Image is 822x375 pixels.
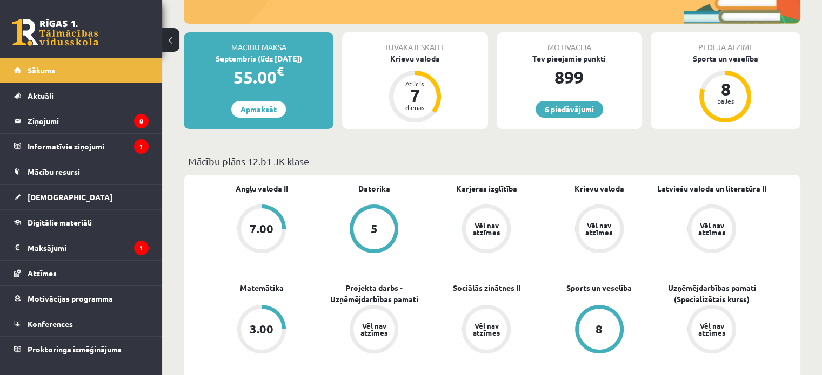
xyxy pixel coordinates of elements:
i: 1 [134,241,149,255]
a: Vēl nav atzīmes [318,305,430,356]
a: [DEMOGRAPHIC_DATA] [14,185,149,209]
a: Ziņojumi8 [14,108,149,133]
a: Projekta darbs - Uzņēmējdarbības pamati [318,282,430,305]
a: Sports un veselība [566,282,632,294]
a: Maksājumi1 [14,235,149,260]
div: 55.00 [184,64,333,90]
a: Datorika [358,183,390,194]
div: Vēl nav atzīmes [471,222,502,236]
a: Informatīvie ziņojumi1 [14,134,149,159]
div: Pēdējā atzīme [651,32,800,53]
div: Vēl nav atzīmes [359,322,389,336]
a: Karjeras izglītība [456,183,517,194]
a: Apmaksāt [231,101,286,118]
a: 6 piedāvājumi [536,101,603,118]
div: Atlicis [399,80,431,87]
div: Tuvākā ieskaite [342,32,487,53]
div: 8 [709,80,741,98]
legend: Ziņojumi [28,108,149,133]
span: [DEMOGRAPHIC_DATA] [28,192,112,202]
div: Mācību maksa [184,32,333,53]
span: Proktoringa izmēģinājums [28,344,122,354]
a: Latviešu valoda un literatūra II [657,183,766,194]
a: Angļu valoda II [236,183,288,194]
span: Motivācijas programma [28,294,113,303]
a: Krievu valoda Atlicis 7 dienas [342,53,487,124]
a: 7.00 [205,204,318,255]
span: Sākums [28,65,55,75]
a: Atzīmes [14,261,149,285]
i: 8 [134,114,149,128]
a: Sākums [14,58,149,83]
div: Tev pieejamie punkti [497,53,642,64]
a: 8 [543,305,656,356]
div: Vēl nav atzīmes [697,322,727,336]
span: Mācību resursi [28,167,80,176]
a: Digitālie materiāli [14,210,149,235]
legend: Informatīvie ziņojumi [28,134,149,159]
a: Vēl nav atzīmes [656,204,768,255]
div: 8 [596,323,603,335]
div: 5 [371,223,378,235]
a: Mācību resursi [14,159,149,184]
a: Vēl nav atzīmes [656,305,768,356]
div: 3.00 [250,323,273,335]
div: Vēl nav atzīmes [584,222,614,236]
div: Krievu valoda [342,53,487,64]
i: 1 [134,139,149,154]
div: Vēl nav atzīmes [471,322,502,336]
a: Krievu valoda [574,183,624,194]
div: 7 [399,87,431,104]
legend: Maksājumi [28,235,149,260]
a: Vēl nav atzīmes [430,204,543,255]
a: Rīgas 1. Tālmācības vidusskola [12,19,98,46]
span: Atzīmes [28,268,57,278]
a: Sports un veselība 8 balles [651,53,800,124]
a: 3.00 [205,305,318,356]
a: Matemātika [240,282,284,294]
span: € [277,63,284,79]
a: Konferences [14,311,149,336]
div: balles [709,98,741,104]
p: Mācību plāns 12.b1 JK klase [188,154,796,168]
a: Uzņēmējdarbības pamati (Specializētais kurss) [656,282,768,305]
div: Sports un veselība [651,53,800,64]
div: Vēl nav atzīmes [697,222,727,236]
a: Vēl nav atzīmes [543,204,656,255]
a: Aktuāli [14,83,149,108]
div: Motivācija [497,32,642,53]
div: dienas [399,104,431,111]
div: 899 [497,64,642,90]
span: Digitālie materiāli [28,217,92,227]
a: Vēl nav atzīmes [430,305,543,356]
a: Proktoringa izmēģinājums [14,337,149,362]
span: Aktuāli [28,91,54,100]
a: Sociālās zinātnes II [453,282,520,294]
a: 5 [318,204,430,255]
a: Motivācijas programma [14,286,149,311]
div: Septembris (līdz [DATE]) [184,53,333,64]
div: 7.00 [250,223,273,235]
span: Konferences [28,319,73,329]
